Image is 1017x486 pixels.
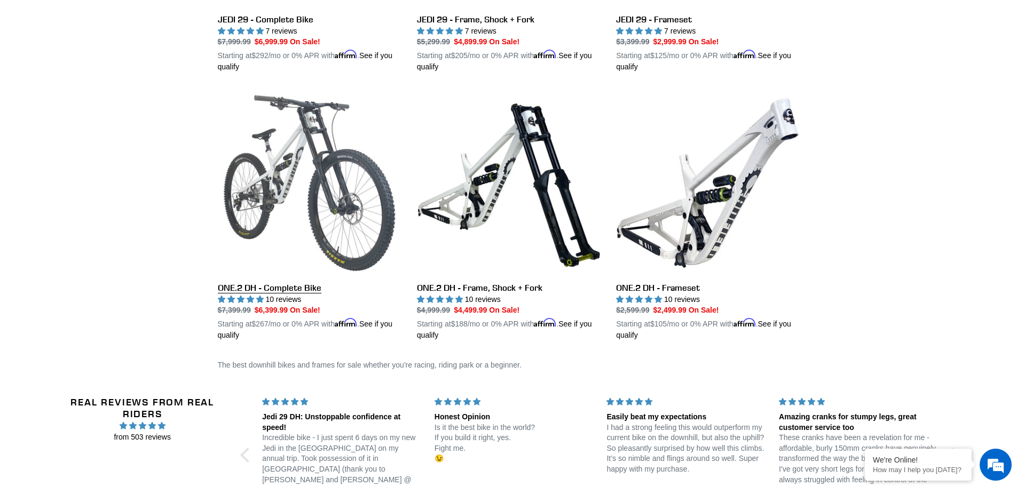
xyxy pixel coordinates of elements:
[606,396,766,408] div: 5 stars
[779,412,939,433] div: Amazing cranks for stumpy legs, great customer service too
[435,412,594,423] div: Honest Opinion
[435,423,594,464] p: Is it the best bike in the world? If you build it right, yes. Fight me. 😉
[606,412,766,423] div: Easily beat my expectations
[606,423,766,475] p: I had a strong feeling this would outperform my current bike on the downhill, but also the uphill...
[188,360,829,371] div: The best downhill bikes and frames for sale whether you're racing, riding park or a beginner.
[779,396,939,408] div: 5 stars
[51,432,234,443] span: from 503 reviews
[873,466,964,474] p: How may I help you today?
[262,412,422,433] div: Jedi 29 DH: Unstoppable confidence at speed!
[51,396,234,419] h2: Real Reviews from Real Riders
[51,420,234,432] span: 4.96 stars
[435,396,594,408] div: 5 stars
[873,456,964,464] div: We're Online!
[262,396,422,408] div: 5 stars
